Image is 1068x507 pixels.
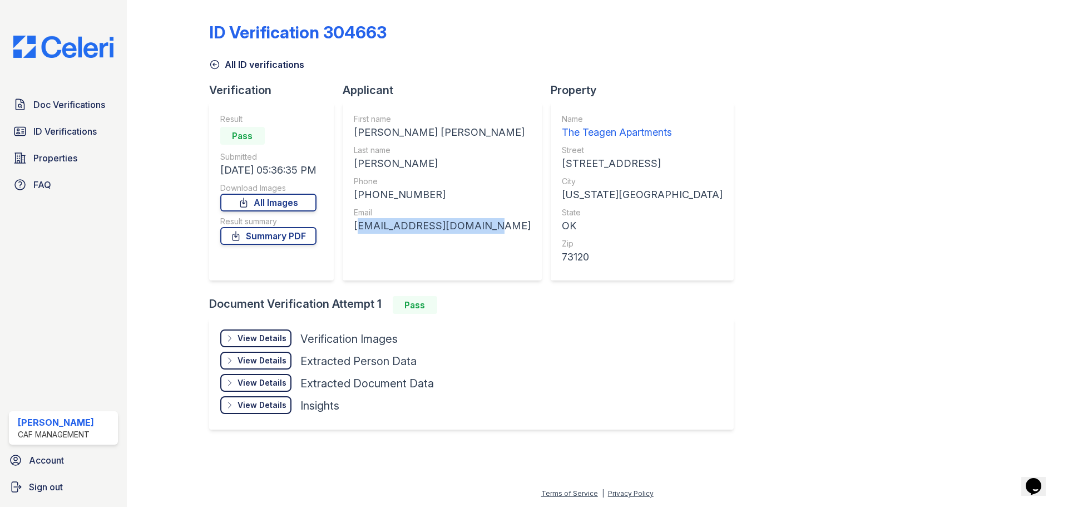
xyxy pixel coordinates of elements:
[238,333,286,344] div: View Details
[9,174,118,196] a: FAQ
[220,114,317,125] div: Result
[562,218,723,234] div: OK
[209,296,743,314] div: Document Verification Attempt 1
[33,151,77,165] span: Properties
[562,125,723,140] div: The Teagen Apartments
[562,114,723,140] a: Name The Teagen Apartments
[562,207,723,218] div: State
[33,178,51,191] span: FAQ
[220,194,317,211] a: All Images
[209,22,387,42] div: ID Verification 304663
[1021,462,1057,496] iframe: chat widget
[541,489,598,498] a: Terms of Service
[4,36,122,58] img: CE_Logo_Blue-a8612792a0a2168367f1c8372b55b34899dd931a85d93a1a3d3e32e68fde9ad4.png
[220,216,317,227] div: Result summary
[343,82,551,98] div: Applicant
[18,416,94,429] div: [PERSON_NAME]
[18,429,94,440] div: CAF Management
[300,353,417,369] div: Extracted Person Data
[238,400,286,411] div: View Details
[33,98,105,111] span: Doc Verifications
[354,187,531,203] div: [PHONE_NUMBER]
[562,187,723,203] div: [US_STATE][GEOGRAPHIC_DATA]
[220,183,317,194] div: Download Images
[4,476,122,498] a: Sign out
[562,238,723,249] div: Zip
[9,120,118,142] a: ID Verifications
[562,145,723,156] div: Street
[220,151,317,163] div: Submitted
[354,207,531,218] div: Email
[354,145,531,156] div: Last name
[209,58,304,71] a: All ID verifications
[300,331,398,347] div: Verification Images
[220,227,317,245] a: Summary PDF
[562,114,723,125] div: Name
[354,125,531,140] div: [PERSON_NAME] [PERSON_NAME]
[209,82,343,98] div: Verification
[9,147,118,169] a: Properties
[300,376,434,391] div: Extracted Document Data
[4,449,122,471] a: Account
[393,296,437,314] div: Pass
[608,489,654,498] a: Privacy Policy
[551,82,743,98] div: Property
[354,218,531,234] div: [EMAIL_ADDRESS][DOMAIN_NAME]
[354,114,531,125] div: First name
[238,355,286,366] div: View Details
[562,156,723,171] div: [STREET_ADDRESS]
[29,454,64,467] span: Account
[29,480,63,494] span: Sign out
[602,489,604,498] div: |
[354,156,531,171] div: [PERSON_NAME]
[354,176,531,187] div: Phone
[33,125,97,138] span: ID Verifications
[562,176,723,187] div: City
[220,127,265,145] div: Pass
[562,249,723,265] div: 73120
[300,398,339,414] div: Insights
[220,163,317,178] div: [DATE] 05:36:35 PM
[238,377,286,388] div: View Details
[9,93,118,116] a: Doc Verifications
